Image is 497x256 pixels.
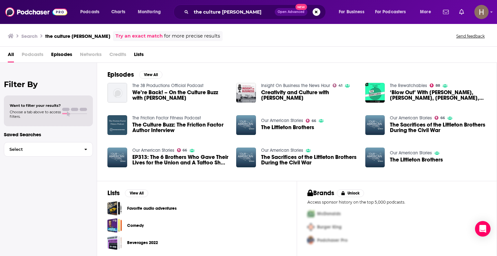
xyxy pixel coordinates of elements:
[305,207,317,220] img: First Pro Logo
[191,7,275,17] input: Search podcasts, credits, & more...
[236,115,256,135] img: The Littleton Brothers
[440,6,451,17] a: Show notifications dropdown
[132,90,229,101] a: We’re Back! – On the Culture Buzz with John Busbee
[132,154,229,165] span: EP313: The 6 Brothers Who Gave Their Lives for the Union and A Tattoo Shop with Heart
[236,148,256,167] img: The Sacrifices of the Littleton Brothers During the Civil War
[390,157,443,162] a: The Littleton Brothers
[76,7,108,17] button: open menu
[8,49,14,62] a: All
[440,117,445,119] span: 66
[4,147,79,151] span: Select
[127,205,177,212] a: Favorite audio adventures
[317,211,341,217] span: McDonalds
[365,148,385,167] img: The Littleton Brothers
[139,71,162,79] button: View All
[125,189,148,197] button: View All
[261,83,330,88] a: Insight On Business the News Hour
[307,189,334,197] h2: Brands
[415,7,439,17] button: open menu
[127,239,158,246] a: Beverages 2022
[317,238,348,243] span: Podchaser Pro
[107,7,129,17] a: Charts
[261,148,303,153] a: Our American Stories
[107,235,122,250] span: Beverages 2022
[80,49,102,62] span: Networks
[390,122,486,133] a: The Sacrifices of the Littleton Brothers During the Civil War
[337,189,364,197] button: Unlock
[132,115,201,121] a: The Friction Factor Fitness Podcast
[107,71,162,79] a: EpisodesView All
[365,83,385,103] a: ‘Blow Out’ With Bill Simmons, Chris Ryan, Sean Fennessey, and Wesley Morris
[390,90,486,101] a: ‘Blow Out’ With Bill Simmons, Chris Ryan, Sean Fennessey, and Wesley Morris
[127,222,144,229] a: Comedy
[338,84,342,87] span: 41
[107,83,127,103] img: We’re Back! – On the Culture Buzz with John Busbee
[307,200,486,205] p: Access sponsor history on the top 5,000 podcasts.
[134,49,144,62] a: Lists
[10,110,61,119] span: Choose a tab above to access filters.
[177,148,187,152] a: 66
[4,131,93,138] p: Saved Searches
[261,125,314,130] a: The Littleton Brothers
[334,7,372,17] button: open menu
[107,189,148,197] a: ListsView All
[436,84,440,87] span: 88
[107,218,122,233] span: Comedy
[109,49,126,62] span: Credits
[317,224,342,230] span: Burger King
[164,32,220,40] span: for more precise results
[133,7,169,17] button: open menu
[306,119,316,123] a: 66
[261,154,358,165] a: The Sacrifices of the Littleton Brothers During the Civil War
[275,8,307,16] button: Open AdvancedNew
[312,119,316,122] span: 66
[390,115,432,121] a: Our American Stories
[365,115,385,135] img: The Sacrifices of the Littleton Brothers During the Civil War
[111,7,125,17] span: Charts
[390,83,427,88] a: The Rewatchables
[107,201,122,216] a: Favorite audio adventures
[10,103,61,108] span: Want to filter your results?
[475,221,491,237] div: Open Intercom Messenger
[80,7,99,17] span: Podcasts
[132,83,204,88] a: The 3B Productions Official Podcast
[107,115,127,135] img: The Culture Buzz: The Friction Factor Author Interview
[4,80,93,89] h2: Filter By
[474,5,489,19] img: User Profile
[390,90,486,101] span: ‘Blow Out’ With [PERSON_NAME], [PERSON_NAME], [PERSON_NAME], and [PERSON_NAME]
[21,33,38,39] h3: Search
[305,234,317,247] img: Third Pro Logo
[339,7,364,17] span: For Business
[435,116,445,120] a: 66
[236,83,256,103] img: Creativity and Culture with John Busbee
[180,5,332,19] div: Search podcasts, credits, & more...
[420,7,431,17] span: More
[132,122,229,133] a: The Culture Buzz: The Friction Factor Author Interview
[261,90,358,101] span: Creativity and Culture with [PERSON_NAME]
[261,90,358,101] a: Creativity and Culture with John Busbee
[107,148,127,167] img: EP313: The 6 Brothers Who Gave Their Lives for the Union and A Tattoo Shop with Heart
[278,10,304,14] span: Open Advanced
[138,7,161,17] span: Monitoring
[107,189,120,197] h2: Lists
[430,83,440,87] a: 88
[132,148,174,153] a: Our American Stories
[51,49,72,62] a: Episodes
[333,83,342,87] a: 41
[5,6,67,18] img: Podchaser - Follow, Share and Rate Podcasts
[4,142,93,157] button: Select
[45,33,110,39] h3: the culture [PERSON_NAME]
